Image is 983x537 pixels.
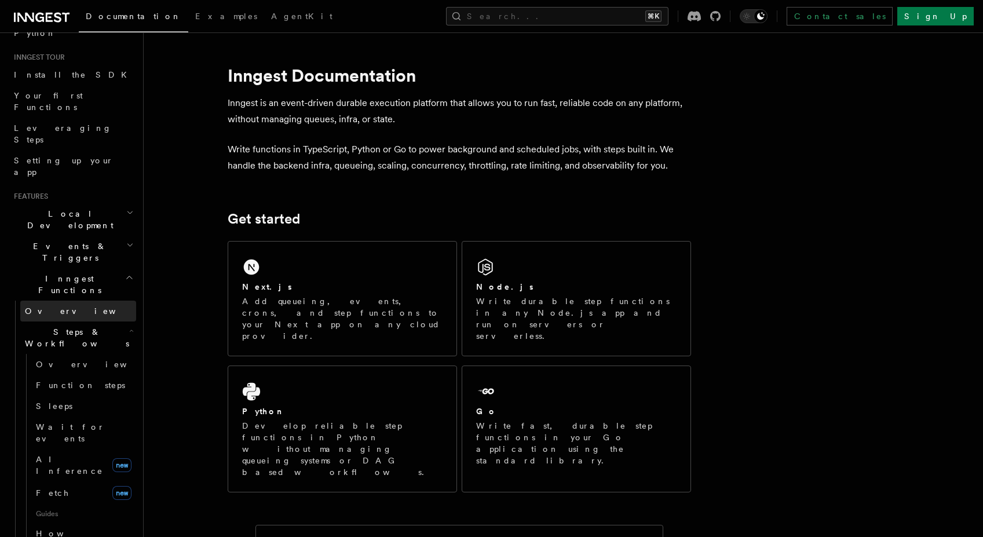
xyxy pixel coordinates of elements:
button: Toggle dark mode [740,9,768,23]
a: Contact sales [787,7,893,25]
a: Fetchnew [31,481,136,505]
span: AI Inference [36,455,103,476]
kbd: ⌘K [645,10,662,22]
a: Examples [188,3,264,31]
a: Setting up your app [9,150,136,182]
a: Documentation [79,3,188,32]
h2: Go [476,406,497,417]
p: Write functions in TypeScript, Python or Go to power background and scheduled jobs, with steps bu... [228,141,691,174]
span: Inngest tour [9,53,65,62]
p: Develop reliable step functions in Python without managing queueing systems or DAG based workflows. [242,420,443,478]
a: Node.jsWrite durable step functions in any Node.js app and run on servers or serverless. [462,241,691,356]
span: Your first Functions [14,91,83,112]
span: Local Development [9,208,126,231]
span: new [112,458,131,472]
span: Python [14,28,56,38]
a: Leveraging Steps [9,118,136,150]
span: Events & Triggers [9,240,126,264]
a: Python [9,23,136,43]
a: Wait for events [31,417,136,449]
span: Overview [25,306,144,316]
span: Examples [195,12,257,21]
button: Local Development [9,203,136,236]
p: Inngest is an event-driven durable execution platform that allows you to run fast, reliable code ... [228,95,691,127]
a: Overview [31,354,136,375]
a: Sleeps [31,396,136,417]
span: new [112,486,131,500]
span: Leveraging Steps [14,123,112,144]
a: Overview [20,301,136,322]
button: Inngest Functions [9,268,136,301]
span: Steps & Workflows [20,326,129,349]
span: Overview [36,360,155,369]
span: Inngest Functions [9,273,125,296]
h2: Next.js [242,281,292,293]
span: Sleeps [36,401,72,411]
button: Search...⌘K [446,7,668,25]
span: Guides [31,505,136,523]
a: AgentKit [264,3,339,31]
a: Next.jsAdd queueing, events, crons, and step functions to your Next app on any cloud provider. [228,241,457,356]
span: Function steps [36,381,125,390]
h2: Node.js [476,281,533,293]
a: PythonDevelop reliable step functions in Python without managing queueing systems or DAG based wo... [228,366,457,492]
span: Documentation [86,12,181,21]
span: AgentKit [271,12,332,21]
span: Wait for events [36,422,105,443]
p: Write durable step functions in any Node.js app and run on servers or serverless. [476,295,677,342]
a: AI Inferencenew [31,449,136,481]
a: Your first Functions [9,85,136,118]
a: GoWrite fast, durable step functions in your Go application using the standard library. [462,366,691,492]
a: Get started [228,211,300,227]
a: Sign Up [897,7,974,25]
button: Events & Triggers [9,236,136,268]
span: Install the SDK [14,70,134,79]
p: Write fast, durable step functions in your Go application using the standard library. [476,420,677,466]
a: Function steps [31,375,136,396]
a: Install the SDK [9,64,136,85]
p: Add queueing, events, crons, and step functions to your Next app on any cloud provider. [242,295,443,342]
h1: Inngest Documentation [228,65,691,86]
span: Setting up your app [14,156,114,177]
span: Fetch [36,488,70,498]
h2: Python [242,406,285,417]
button: Steps & Workflows [20,322,136,354]
span: Features [9,192,48,201]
